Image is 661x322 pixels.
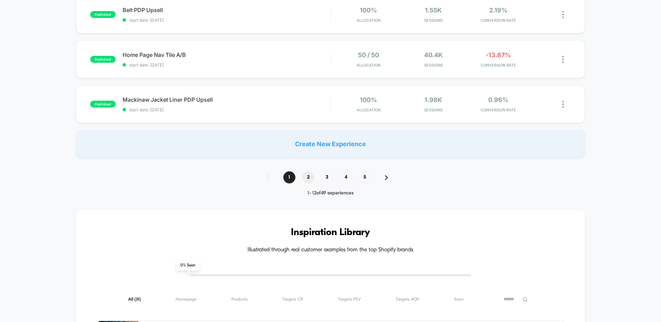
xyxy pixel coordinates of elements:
[176,297,197,302] span: Homepage
[562,11,564,18] img: close
[176,260,199,271] span: 0 % Seen
[385,175,388,180] img: pagination forward
[90,101,116,108] span: published
[403,63,464,68] span: Sessions
[488,96,508,103] span: 0.96%
[123,96,330,103] span: Mackinaw Jacket Liner PDP Upsell
[90,56,116,63] span: published
[562,56,564,63] img: close
[97,247,564,253] h4: Illustrated through real customer examples from the top Shopify brands
[231,297,248,302] span: Products
[396,297,419,302] span: Targets AOV
[340,171,352,183] span: 4
[123,107,330,112] span: start date: [DATE]
[321,171,333,183] span: 3
[283,171,295,183] span: 1
[338,297,361,302] span: Targets PSV
[403,108,464,112] span: Sessions
[357,108,380,112] span: Allocation
[468,108,529,112] span: CONVERSION RATE
[486,51,511,59] span: -13.87%
[302,171,314,183] span: 2
[359,171,371,183] span: 5
[123,51,330,58] span: Home Page Nav Tile A/B
[123,18,330,23] span: start date: [DATE]
[90,11,116,18] span: published
[468,18,529,23] span: CONVERSION RATE
[424,51,443,59] span: 40.4k
[424,96,442,103] span: 1.98k
[123,7,330,13] span: Belt PDP Upsell
[134,297,141,302] span: ( 31 )
[282,297,303,302] span: Targets CR
[360,7,377,14] span: 100%
[425,7,442,14] span: 1.55k
[357,63,380,68] span: Allocation
[358,51,379,59] span: 50 / 50
[260,190,402,196] div: 1 - 12 of 49 experiences
[454,297,464,302] span: Seen
[128,297,141,302] span: All
[468,63,529,68] span: CONVERSION RATE
[357,18,380,23] span: Allocation
[489,7,507,14] span: 2.19%
[360,96,377,103] span: 100%
[562,101,564,108] img: close
[97,227,564,238] h3: Inspiration Library
[403,18,464,23] span: Sessions
[76,130,585,158] div: Create New Experience
[123,62,330,68] span: start date: [DATE]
